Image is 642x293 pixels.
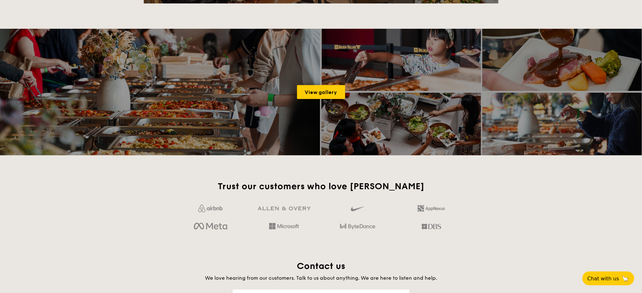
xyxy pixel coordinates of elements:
span: Contact us [297,261,345,271]
img: dbs.a5bdd427.png [422,221,441,232]
span: We love hearing from our customers. Talk to us about anything. We are here to listen and help. [205,275,437,281]
h2: Trust our customers who love [PERSON_NAME] [176,181,466,192]
img: meta.d311700b.png [194,221,227,232]
span: Chat with us [588,276,619,282]
img: bytedance.dc5c0c88.png [340,221,375,232]
a: View gallery [297,85,345,99]
button: Chat with us🦙 [582,271,634,285]
img: Hd4TfVa7bNwuIo1gAAAAASUVORK5CYII= [269,223,299,229]
img: gdlseuq06himwAAAABJRU5ErkJggg== [351,203,364,214]
img: GRg3jHAAAAABJRU5ErkJggg== [258,207,311,211]
span: 🦙 [622,275,629,282]
img: Jf4Dw0UUCKFd4aYAAAAASUVORK5CYII= [198,205,223,212]
img: 2L6uqdT+6BmeAFDfWP11wfMG223fXktMZIL+i+lTG25h0NjUBKOYhdW2Kn6T+C0Q7bASH2i+1JIsIulPLIv5Ss6l0e291fRVW... [418,205,445,212]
